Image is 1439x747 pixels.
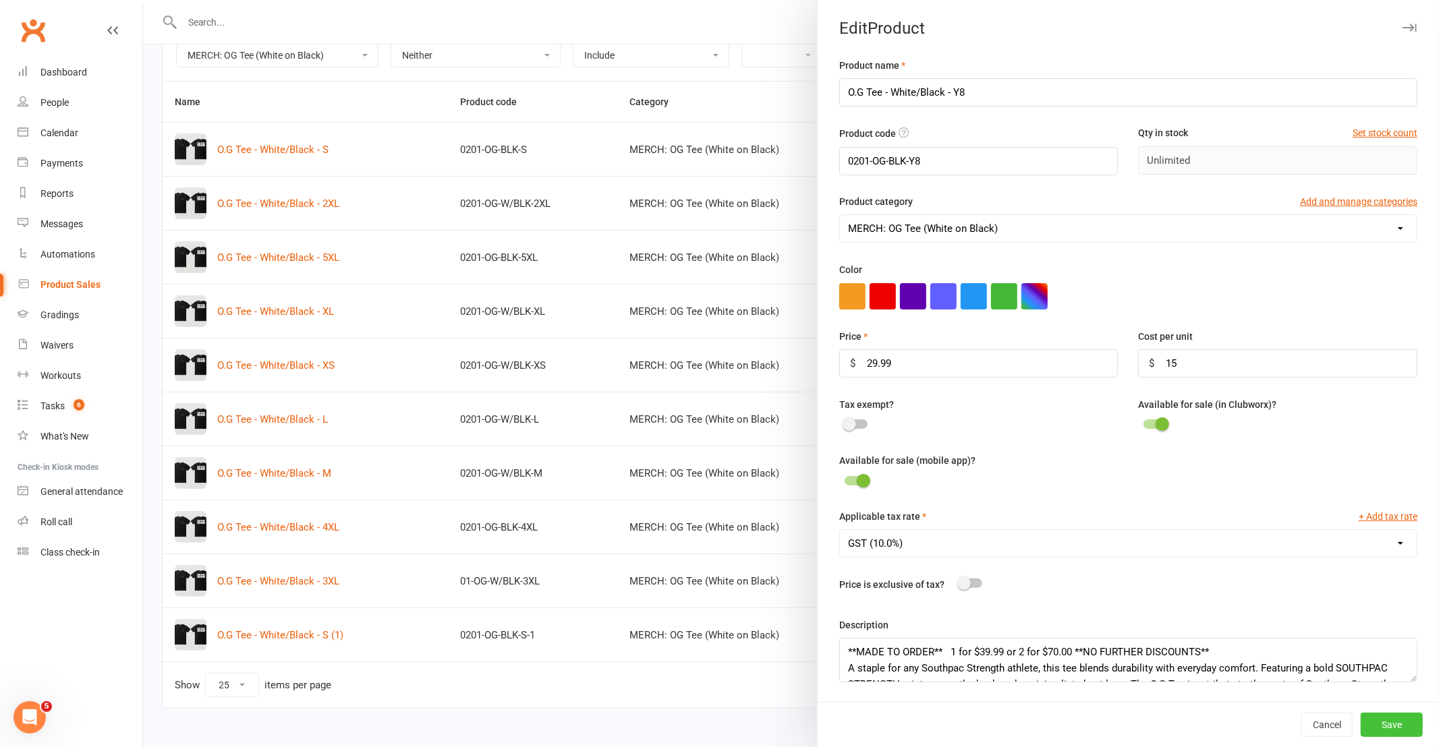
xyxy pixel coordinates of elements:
div: Payments [40,158,83,169]
span: 6 [74,399,84,411]
div: Waivers [40,340,74,351]
div: Gradings [40,309,79,320]
label: Price is exclusive of tax? [839,577,944,592]
a: Waivers [18,330,142,361]
span: 5 [41,701,52,712]
a: Automations [18,239,142,270]
a: Payments [18,148,142,179]
div: Roll call [40,516,72,527]
a: General attendance kiosk mode [18,477,142,507]
a: Roll call [18,507,142,537]
div: Product Sales [40,279,101,290]
label: Price [839,329,868,344]
label: Color [839,262,862,277]
div: General attendance [40,486,123,497]
div: $ [1149,355,1154,371]
div: Dashboard [40,67,87,78]
label: Description [839,618,888,632]
div: Tasks [40,400,65,411]
button: Set stock count [1353,125,1417,140]
div: Class check-in [40,547,100,558]
label: Product category [839,194,913,209]
a: Tasks 6 [18,391,142,421]
label: Product code [839,126,896,141]
button: + Add tax rate [1359,509,1417,524]
label: Tax exempt? [839,397,894,412]
div: Workouts [40,370,81,381]
a: People [18,88,142,118]
button: Save [1361,713,1423,737]
div: Edit Product [818,19,1439,38]
div: Reports [40,188,74,199]
a: Gradings [18,300,142,330]
div: People [40,97,69,108]
button: Cancel [1301,713,1353,737]
a: Reports [18,179,142,209]
label: Qty in stock [1138,125,1188,140]
div: $ [850,355,855,371]
a: Workouts [18,361,142,391]
div: What's New [40,431,89,442]
label: Available for sale (in Clubworx)? [1138,397,1276,412]
a: Messages [18,209,142,239]
a: What's New [18,421,142,452]
label: Available for sale (mobile app)? [839,453,976,468]
a: Clubworx [16,13,50,47]
a: Calendar [18,118,142,148]
div: Messages [40,218,83,229]
div: Automations [40,249,95,260]
a: Product Sales [18,270,142,300]
iframe: Intercom live chat [13,701,46,734]
div: Calendar [40,127,78,138]
button: Add and manage categories [1300,194,1417,209]
a: Class kiosk mode [18,537,142,568]
label: Product name [839,58,905,73]
label: Applicable tax rate [839,509,926,524]
a: Dashboard [18,57,142,88]
textarea: **MADE TO ORDER** 1 for $39.99 or 2 for $70.00 **NO FURTHER DISCOUNTS** A staple for any Southpac... [839,638,1417,682]
label: Cost per unit [1138,329,1193,344]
